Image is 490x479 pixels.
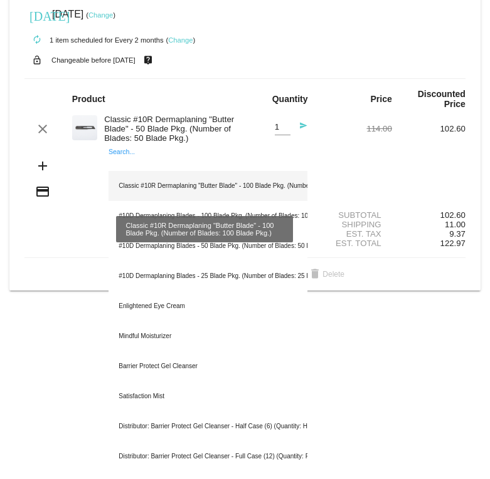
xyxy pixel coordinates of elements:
mat-icon: delete [307,267,322,282]
strong: Quantity [272,94,308,104]
small: 1 item scheduled for Every 2 months [24,36,164,44]
input: Search... [109,160,307,170]
div: 102.60 [392,124,466,133]
div: Shipping [319,220,392,229]
button: Delete [297,263,354,286]
mat-icon: credit_card [35,184,50,199]
div: #10D Dermaplaning Blades - 50 Blade Pkg. (Number of Blades: 50 Blade Pkg.) [109,231,307,261]
div: #10D Dermaplaning Blades - 25 Blade Pkg. (Number of Blades: 25 Blade Pkg.) [109,261,307,291]
div: Enlightened Eye Cream [109,291,307,321]
a: Change [88,11,113,19]
div: Classic #10R Dermaplaning "Butter Blade" - 100 Blade Pkg. (Number of Blades: 100 Blade Pkg.) [109,171,307,201]
span: Delete [307,270,344,279]
div: Distributor: Barrier Protect Gel Cleanser - Full Case (12) (Quantity: Full Case (12)) [109,441,307,471]
mat-icon: send [292,121,307,136]
div: Mindful Moisturizer [109,321,307,351]
strong: Product [72,94,105,104]
strong: Discounted Price [418,89,466,109]
a: Change [168,36,193,44]
input: Quantity [275,123,290,132]
div: Subtotal [319,210,392,220]
small: ( ) [86,11,115,19]
div: Est. Total [319,239,392,248]
div: Classic #10R Dermaplaning "Butter Blade" - 50 Blade Pkg. (Number of Blades: 50 Blade Pkg.) [98,115,245,143]
span: 9.37 [449,229,466,239]
div: 114.00 [319,124,392,133]
small: Changeable before [DATE] [51,56,136,64]
div: Distributor: Barrier Protect Gel Cleanser - Half Case (6) (Quantity: Half Case (6)) [109,411,307,441]
small: ( ) [166,36,196,44]
div: 102.60 [392,210,466,220]
div: Satisfaction Mist [109,381,307,411]
span: 122.97 [440,239,466,248]
mat-icon: clear [35,121,50,136]
mat-icon: live_help [141,52,156,68]
span: 11.00 [445,220,466,229]
strong: Price [371,94,392,104]
div: Est. Tax [319,229,392,239]
img: dermaplanepro-10r-dermaplaning-blade-up-close.png [72,115,97,140]
div: #10D Dermaplaning Blades - 100 Blade Pkg. (Number of Blades: 100 Blade Pkg.) [109,201,307,231]
mat-icon: add [35,158,50,173]
mat-icon: autorenew [29,33,45,48]
mat-icon: [DATE] [29,8,45,23]
mat-icon: lock_open [29,52,45,68]
div: Barrier Protect Gel Cleanser [109,351,307,381]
